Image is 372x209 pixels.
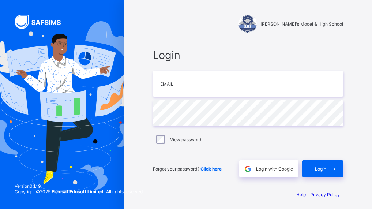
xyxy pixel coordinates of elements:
[310,192,340,197] a: Privacy Policy
[170,137,201,142] label: View password
[52,189,105,194] strong: Flexisaf Edusoft Limited.
[153,49,343,61] span: Login
[315,166,326,172] span: Login
[15,183,144,189] span: Version 0.1.19
[260,21,343,27] span: [PERSON_NAME]'s Model & High School
[15,189,144,194] span: Copyright © 2025 All rights reserved.
[244,165,252,173] img: google.396cfc9801f0270233282035f929180a.svg
[296,192,306,197] a: Help
[15,15,69,29] img: SAFSIMS Logo
[200,166,222,172] a: Click here
[256,166,293,172] span: Login with Google
[153,166,222,172] span: Forgot your password?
